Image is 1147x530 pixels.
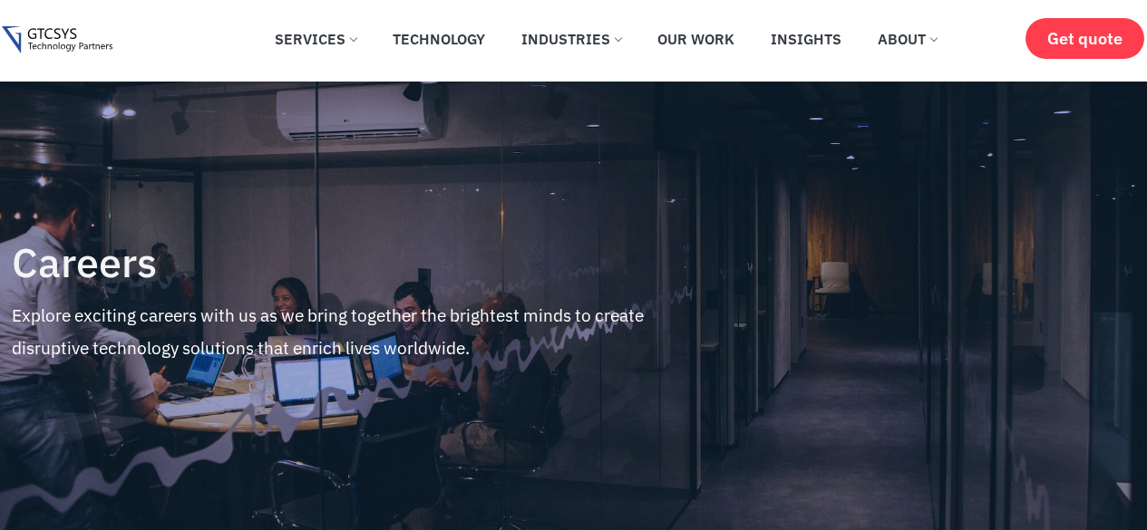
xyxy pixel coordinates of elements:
[12,240,708,285] h4: Careers
[12,299,708,364] p: Explore exciting careers with us as we bring together the brightest minds to create disruptive te...
[1025,18,1144,59] a: Get quote
[644,19,748,59] a: Our Work
[508,19,635,59] a: Industries
[2,26,112,54] img: Gtcsys logo
[1047,29,1123,48] span: Get quote
[379,19,499,59] a: Technology
[757,19,855,59] a: Insights
[864,19,950,59] a: About
[261,19,370,59] a: Services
